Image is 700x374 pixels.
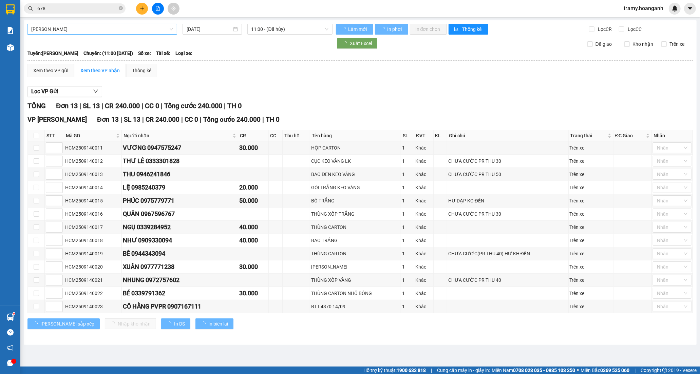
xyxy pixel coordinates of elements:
span: TỔNG [27,102,46,110]
div: VƯƠNG 0947575247 [123,143,237,153]
div: HCM2509140017 [65,223,120,231]
span: Trạng thái [570,132,607,139]
div: HCM2509140019 [65,250,120,257]
div: 20.000 [239,183,267,192]
div: 1 [402,250,413,257]
div: BAO TRẮNG [311,237,400,244]
span: down [93,88,98,94]
button: Lọc VP Gửi [27,86,102,97]
div: CHƯA CƯỚC PR THU 40 [448,276,567,284]
strong: 0708 023 035 - 0935 103 250 [513,368,575,373]
img: warehouse-icon [7,314,14,321]
th: Tên hàng [310,130,401,141]
span: Thống kê [462,25,483,33]
div: HCM2509140012 [65,157,120,165]
div: HCM2509140015 [65,197,120,204]
div: Xem theo VP gửi [33,67,68,74]
span: Đơn 13 [56,102,78,110]
span: Chuyến: (11:00 [DATE]) [83,50,133,57]
div: 1 [402,223,413,231]
input: Tìm tên, số ĐT hoặc mã đơn [37,5,117,12]
button: In phơi [375,24,408,35]
img: warehouse-icon [7,44,14,51]
span: TH 0 [266,116,280,123]
div: NGỤ 0339284952 [123,222,237,232]
b: Tuyến: [PERSON_NAME] [27,51,78,56]
span: copyright [662,368,667,373]
div: CHƯA CƯỚC PR THU 50 [448,171,567,178]
div: CHƯA CƯỚC PR THU 30 [448,157,567,165]
div: HCM2509140013 [65,171,120,178]
th: SL [401,130,414,141]
span: ĐC Giao [615,132,645,139]
div: THÙNG CARTON [311,223,400,231]
strong: 0369 525 060 [600,368,629,373]
span: Người nhận [124,132,231,139]
span: VP [PERSON_NAME] [27,116,87,123]
button: file-add [152,3,164,15]
th: Ghi chú [447,130,569,141]
span: Tài xế: [156,50,170,57]
span: Lọc CR [595,25,613,33]
div: GÓI TRẮNG KEO VÀNG [311,184,400,191]
div: NGUYỆT [6,22,60,30]
span: notification [7,345,14,351]
div: TỨ [65,21,119,29]
div: Khác [415,237,432,244]
td: HCM2509140018 [64,234,122,247]
span: | [431,367,432,374]
span: In DS [174,320,185,328]
div: 40.000 [239,236,267,245]
span: | [262,116,264,123]
td: HCM2509140011 [64,141,122,155]
span: close-circle [119,5,123,12]
span: Hỗ trợ kỹ thuật: [363,367,426,374]
div: HCM2509140021 [65,276,120,284]
div: QUÂN 0967596767 [123,209,237,219]
div: CỤC KEO VÀNG LK [311,157,400,165]
div: Trên xe [570,303,612,310]
span: Đã giao [593,40,614,48]
div: Trên xe [570,250,612,257]
span: DĐ: [65,42,75,50]
div: Trên xe [570,263,612,271]
span: caret-down [687,5,693,12]
div: Trên xe [570,197,612,204]
div: Trên xe [570,157,612,165]
th: STT [45,130,64,141]
span: Số xe: [138,50,151,57]
span: | [142,116,144,123]
span: loading [380,27,386,32]
div: THƯ LÊ 0333301828 [123,156,237,166]
span: Gửi: [6,6,16,14]
span: TH 0 [227,102,242,110]
div: Khác [415,184,432,191]
span: plus [140,6,145,11]
span: Tổng cước 240.000 [164,102,222,110]
span: ⚪️ [577,369,579,372]
img: solution-icon [7,27,14,34]
td: HCM2509140013 [64,168,122,181]
button: caret-down [684,3,696,15]
span: tramy.hoanganh [618,4,669,13]
div: Trên xe [570,171,612,178]
div: THÙNG CARTON NHỎ BÓNG [311,290,400,297]
span: Cung cấp máy in - giấy in: [437,367,490,374]
th: ĐVT [414,130,433,141]
span: Kho nhận [630,40,656,48]
button: Xuất Excel [337,38,377,49]
span: file-add [155,6,160,11]
span: | [181,116,183,123]
span: bar-chart [454,27,460,32]
span: | [101,102,103,110]
div: 1 [402,237,413,244]
div: 1 [402,303,413,310]
div: LỆ 0985240379 [123,183,237,192]
div: THU 0946241846 [123,170,237,179]
td: HCM2509140017 [64,221,122,234]
button: Làm mới [336,24,373,35]
span: search [28,6,33,11]
span: aim [171,6,176,11]
div: 30.000 [239,143,267,153]
span: Miền Bắc [581,367,629,374]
